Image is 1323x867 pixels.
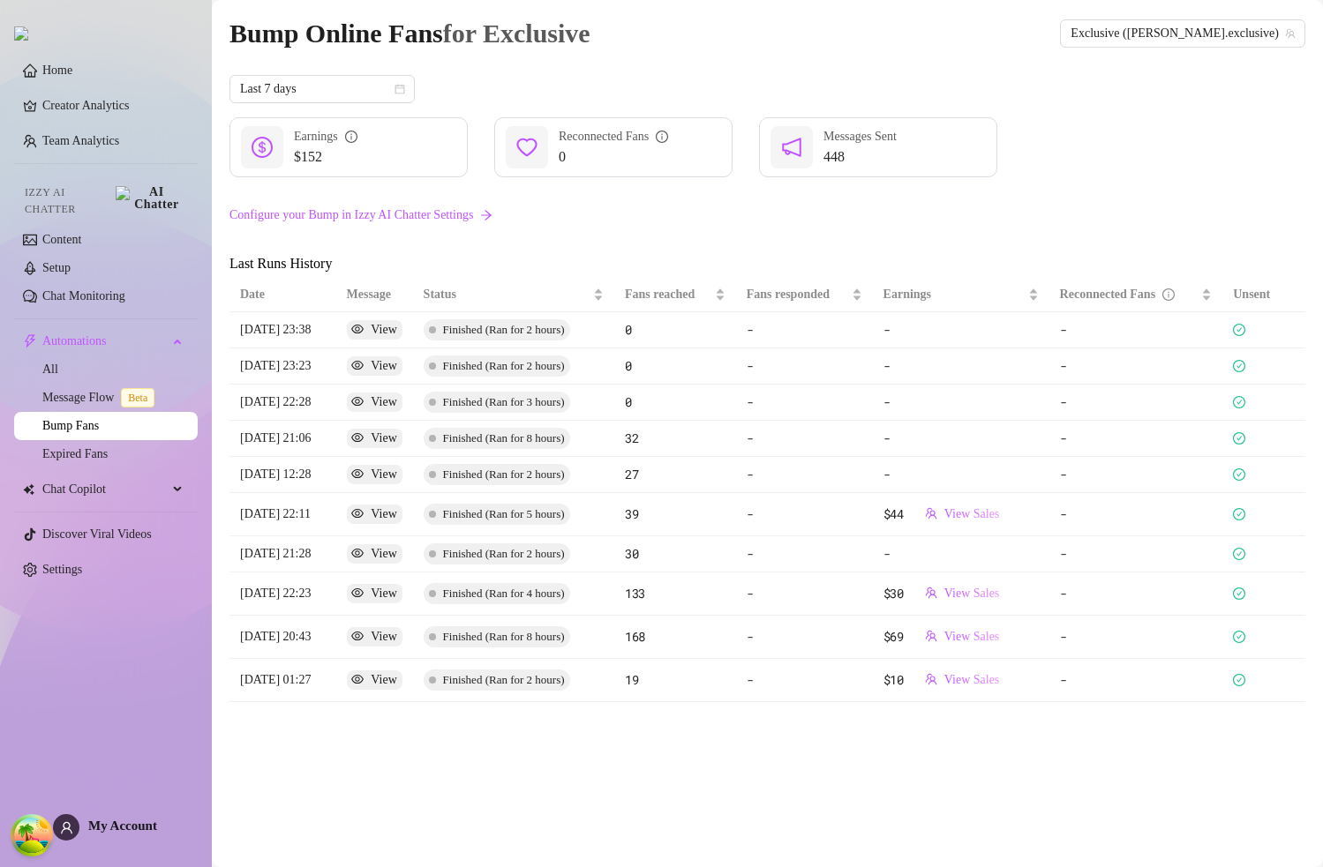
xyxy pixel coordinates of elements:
[625,544,725,564] article: 30
[559,127,668,146] div: Reconnected Fans
[336,278,413,312] th: Message
[424,285,590,304] span: Status
[911,500,1014,528] button: View Sales
[42,327,168,355] span: Automations
[883,392,891,412] article: -
[443,630,565,643] span: Finished (Ran for 8 hours)
[443,547,565,560] span: Finished (Ran for 2 hours)
[614,278,736,312] th: Fans reached
[1060,670,1213,690] article: -
[240,670,326,690] article: [DATE] 01:27
[351,507,364,519] span: eye
[516,137,537,158] span: heart
[883,465,891,484] article: -
[736,278,873,312] th: Fans responded
[443,323,565,336] span: Finished (Ran for 2 hours)
[351,630,364,642] span: eye
[1233,674,1245,686] span: check-circle
[911,579,1014,608] button: View Sales
[42,362,58,376] a: All
[42,447,108,460] a: Expired Fans
[883,356,891,376] article: -
[625,584,725,603] article: 133
[23,483,34,496] img: Chat Copilot
[23,334,37,348] span: thunderbolt
[823,146,897,168] span: 448
[240,320,326,340] article: [DATE] 23:38
[625,429,725,448] article: 32
[240,584,326,603] article: [DATE] 22:23
[240,505,326,524] article: [DATE] 22:11
[443,587,565,600] span: Finished (Ran for 4 hours)
[747,544,862,564] article: -
[883,544,891,564] article: -
[559,146,668,168] span: 0
[294,146,357,168] span: $152
[351,395,364,407] span: eye
[1233,548,1245,560] span: check-circle
[240,392,326,412] article: [DATE] 22:28
[911,623,1014,651] button: View Sales
[371,429,396,448] div: View
[1222,278,1281,312] th: Unsent
[14,818,49,853] button: Open Tanstack query devtools
[747,356,862,376] article: -
[747,320,862,340] article: -
[371,356,396,376] div: View
[371,627,396,647] div: View
[42,391,162,404] a: Message FlowBeta
[443,673,565,686] span: Finished (Ran for 2 hours)
[240,627,326,647] article: [DATE] 20:43
[625,285,711,304] span: Fans reached
[443,19,590,48] span: for Exclusive
[351,431,364,444] span: eye
[395,84,405,94] span: calendar
[944,507,1000,521] span: View Sales
[747,627,862,647] article: -
[1285,28,1296,39] span: team
[747,285,848,304] span: Fans responded
[371,670,396,690] div: View
[625,505,725,524] article: 39
[1060,544,1213,564] article: -
[1233,324,1245,336] span: check-circle
[625,392,725,412] article: 0
[42,419,99,432] a: Bump Fans
[944,673,1000,687] span: View Sales
[229,278,336,312] th: Date
[944,630,1000,644] span: View Sales
[371,392,396,412] div: View
[883,670,904,690] article: $10
[747,584,862,603] article: -
[925,507,937,519] span: team
[747,505,862,524] article: -
[625,320,725,340] article: 0
[42,92,184,120] a: Creator Analytics
[823,130,897,143] span: Messages Sent
[1060,505,1213,524] article: -
[625,356,725,376] article: 0
[1060,285,1199,304] div: Reconnected Fans
[1233,432,1245,445] span: check-circle
[747,392,862,412] article: -
[229,206,1305,225] a: Configure your Bump in Izzy AI Chatter Settings
[42,134,119,147] a: Team Analytics
[883,505,904,524] article: $44
[747,429,862,448] article: -
[443,395,565,408] span: Finished (Ran for 3 hours)
[413,278,614,312] th: Status
[25,184,109,218] span: Izzy AI Chatter
[747,670,862,690] article: -
[883,320,891,340] article: -
[625,627,725,647] article: 168
[42,563,82,576] a: Settings
[294,127,357,146] div: Earnings
[883,429,891,448] article: -
[252,137,273,158] span: dollar
[1233,587,1245,600] span: check-circle
[345,131,357,143] span: info-circle
[1233,631,1245,643] span: check-circle
[240,76,404,102] span: Last 7 days
[1060,392,1213,412] article: -
[1233,468,1245,481] span: check-circle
